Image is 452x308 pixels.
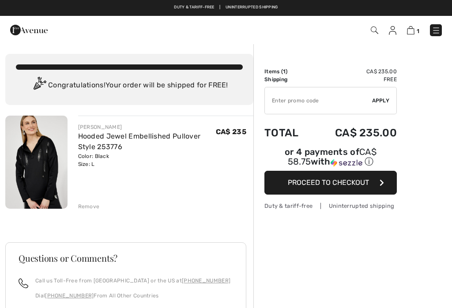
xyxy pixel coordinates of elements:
[5,116,68,209] img: Hooded Jewel Embellished Pullover Style 253776
[407,25,419,35] a: 1
[78,152,216,168] div: Color: Black Size: L
[312,118,397,148] td: CA$ 235.00
[264,68,312,75] td: Items ( )
[78,123,216,131] div: [PERSON_NAME]
[10,21,48,39] img: 1ère Avenue
[407,26,414,34] img: Shopping Bag
[331,159,362,167] img: Sezzle
[265,87,372,114] input: Promo code
[264,202,397,210] div: Duty & tariff-free | Uninterrupted shipping
[10,25,48,34] a: 1ère Avenue
[182,278,230,284] a: [PHONE_NUMBER]
[264,75,312,83] td: Shipping
[432,26,441,35] img: Menu
[30,77,48,94] img: Congratulation2.svg
[19,278,28,288] img: call
[35,277,230,285] p: Call us Toll-Free from [GEOGRAPHIC_DATA] or the US at
[264,148,397,168] div: or 4 payments of with
[45,293,94,299] a: [PHONE_NUMBER]
[288,146,377,167] span: CA$ 58.75
[389,26,396,35] img: My Info
[283,68,286,75] span: 1
[216,128,246,136] span: CA$ 235
[312,68,397,75] td: CA$ 235.00
[264,171,397,195] button: Proceed to Checkout
[78,203,100,210] div: Remove
[19,254,233,263] h3: Questions or Comments?
[264,118,312,148] td: Total
[78,132,201,151] a: Hooded Jewel Embellished Pullover Style 253776
[417,28,419,34] span: 1
[35,292,230,300] p: Dial From All Other Countries
[264,148,397,171] div: or 4 payments ofCA$ 58.75withSezzle Click to learn more about Sezzle
[372,97,390,105] span: Apply
[312,75,397,83] td: Free
[288,178,369,187] span: Proceed to Checkout
[371,26,378,34] img: Search
[16,77,243,94] div: Congratulations! Your order will be shipped for FREE!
